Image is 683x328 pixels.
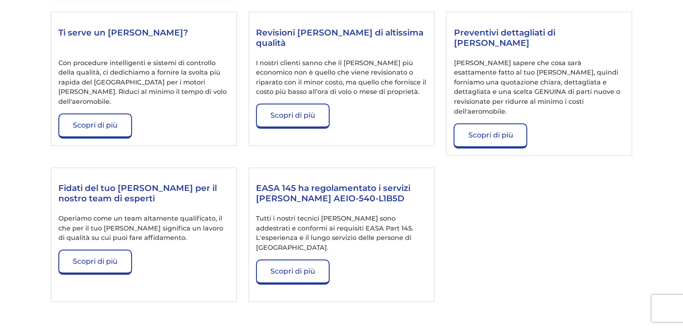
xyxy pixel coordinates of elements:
[58,249,132,275] a: Scopri di più
[256,58,427,97] p: I nostri clienti sanno che il [PERSON_NAME] più economico non è quello che viene revisionato o ri...
[256,27,427,50] h3: Revisioni [PERSON_NAME] di altissima qualità
[58,27,229,50] h3: Ti serve un [PERSON_NAME]?
[256,103,330,129] a: Scopri di più
[58,214,229,243] p: Operiamo come un team altamente qualificato, il che per il tuo [PERSON_NAME] significa un lavoro ...
[58,113,132,138] a: Scopri di più
[454,58,624,117] p: [PERSON_NAME] sapere che cosa sarà esattamente fatto al tuo [PERSON_NAME], quindi forniamo una qu...
[256,183,427,205] h3: EASA 145 ha regolamentato i servizi [PERSON_NAME] AEIO-540-L1B5D
[256,214,427,253] p: Tutti i nostri tecnici [PERSON_NAME] sono addestrati e conformi ai requisiti EASA Part 145. L'esp...
[256,259,330,284] a: Scopri di più
[454,27,624,50] h3: Preventivi dettagliati di [PERSON_NAME]
[58,183,229,205] h3: Fidati del tuo [PERSON_NAME] per il nostro team di esperti
[454,123,527,148] a: Scopri di più
[58,58,229,107] p: Con procedure intelligenti e sistemi di controllo della qualità, ci dedichiamo a fornire la svolt...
